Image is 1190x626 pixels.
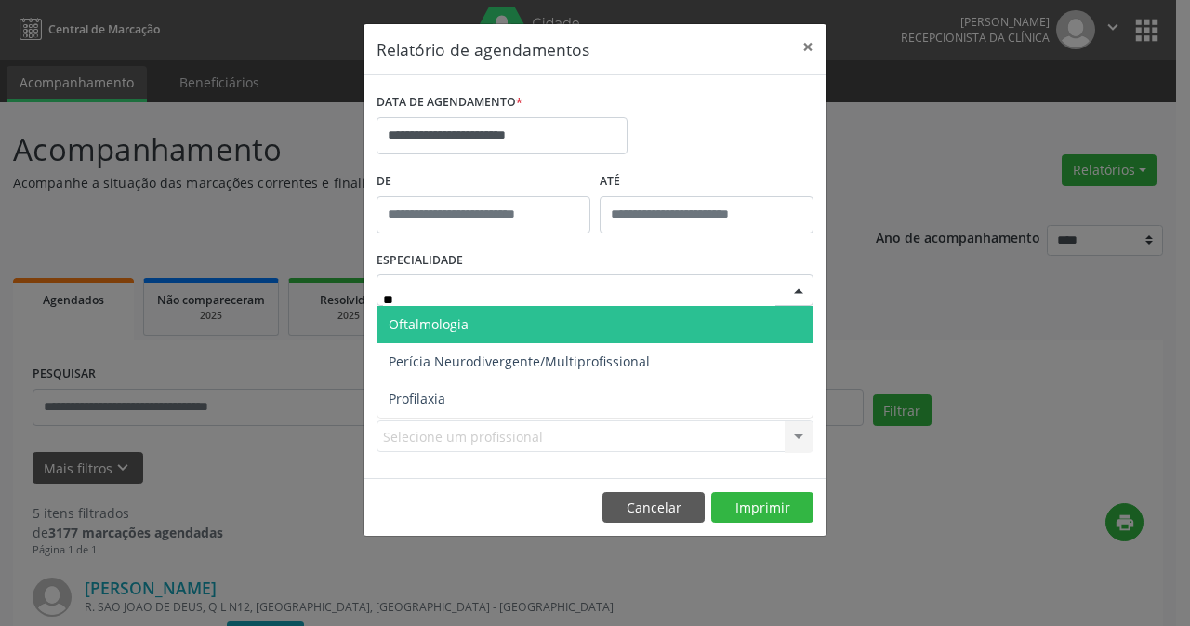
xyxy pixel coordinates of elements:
label: ATÉ [600,167,813,196]
h5: Relatório de agendamentos [377,37,589,61]
button: Close [789,24,826,70]
button: Imprimir [711,492,813,524]
span: Profilaxia [389,390,445,407]
span: Perícia Neurodivergente/Multiprofissional [389,353,650,370]
span: Oftalmologia [389,315,469,333]
button: Cancelar [602,492,705,524]
label: DATA DE AGENDAMENTO [377,88,522,117]
label: ESPECIALIDADE [377,246,463,275]
label: De [377,167,590,196]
